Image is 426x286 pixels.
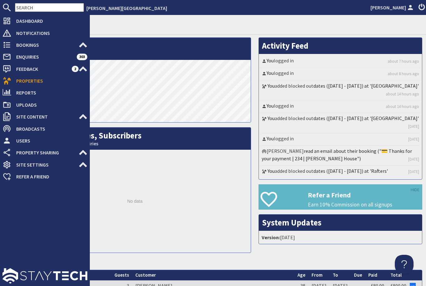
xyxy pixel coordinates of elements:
[11,16,87,26] span: Dashboard
[262,217,322,228] a: System Updates
[262,234,280,240] strong: Version:
[2,112,87,122] a: Site Content
[260,133,420,146] li: logged in
[351,270,365,280] th: Due
[388,58,419,64] a: about 7 hours ago
[408,169,419,175] a: [DATE]
[411,187,419,193] a: HIDE
[298,272,305,278] a: Age
[260,232,420,242] li: [DATE]
[114,272,129,278] a: Guests
[2,28,87,38] a: Notifications
[2,52,87,62] a: Enquiries 303
[333,272,338,278] a: To
[370,4,415,11] a: [PERSON_NAME]
[268,83,275,89] a: You
[15,3,84,12] input: SEARCH
[313,83,419,89] a: dates ([DATE] - [DATE]) at '[GEOGRAPHIC_DATA]'
[19,38,251,60] h2: Visits per Day
[11,28,87,38] span: Notifications
[267,57,274,64] a: You
[260,56,420,68] li: logged in
[262,148,412,162] a: read an email about their booking ("💳 Thanks for your payment | 234 | [PERSON_NAME] House")
[259,184,422,210] a: Refer a Friend Earn 10% Commission on all signups
[11,100,87,110] span: Uploads
[268,168,275,174] a: You
[390,272,402,278] a: Total
[260,81,420,101] li: added blocked out
[11,160,79,170] span: Site Settings
[388,71,419,77] a: about 8 hours ago
[2,268,87,284] img: staytech_l_w-4e588a39d9fa60e82540d7cfac8cfe4b7147e857d3e8dbdfbd41c59d52db0ec4.svg
[2,100,87,110] a: Uploads
[2,64,87,74] a: Feedback 2
[2,172,87,182] a: Refer a Friend
[11,64,72,74] span: Feedback
[22,141,248,147] small: This Month: 0 Bookings, 0 Enquiries
[313,168,388,174] a: dates ([DATE] - [DATE]) at 'Rafters'
[395,255,414,274] iframe: Toggle Customer Support
[260,146,420,166] li: [PERSON_NAME]
[11,112,79,122] span: Site Content
[408,124,419,129] a: [DATE]
[386,91,419,97] a: about 14 hours ago
[11,136,87,146] span: Users
[408,136,419,142] a: [DATE]
[262,41,308,51] a: Activity Feed
[11,40,79,50] span: Bookings
[77,54,87,60] span: 303
[2,88,87,98] a: Reports
[19,128,251,150] h2: Bookings, Enquiries, Subscribers
[2,160,87,170] a: Site Settings
[2,76,87,86] a: Properties
[313,115,419,121] a: dates ([DATE] - [DATE]) at '[GEOGRAPHIC_DATA]'
[260,113,420,133] li: added blocked out
[2,16,87,26] a: Dashboard
[11,148,79,158] span: Property Sharing
[260,101,420,113] li: logged in
[11,76,87,86] span: Properties
[260,68,420,80] li: logged in
[22,51,248,57] small: This Month: 184 Visits
[267,135,274,142] a: You
[2,136,87,146] a: Users
[308,191,422,199] h3: Refer a Friend
[2,40,87,50] a: Bookings
[11,52,77,62] span: Enquiries
[2,124,87,134] a: Broadcasts
[135,272,156,278] a: Customer
[260,166,420,178] li: added blocked out
[11,172,87,182] span: Refer a Friend
[408,156,419,162] a: [DATE]
[308,201,422,209] p: Earn 10% Commission on all signups
[19,150,251,253] div: No data
[312,272,322,278] a: From
[2,148,87,158] a: Property Sharing
[86,5,167,11] a: [PERSON_NAME][GEOGRAPHIC_DATA]
[11,88,87,98] span: Reports
[268,115,275,121] a: You
[368,272,377,278] a: Paid
[386,104,419,109] a: about 14 hours ago
[72,66,79,72] span: 2
[11,124,87,134] span: Broadcasts
[267,103,274,109] a: You
[267,70,274,76] a: You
